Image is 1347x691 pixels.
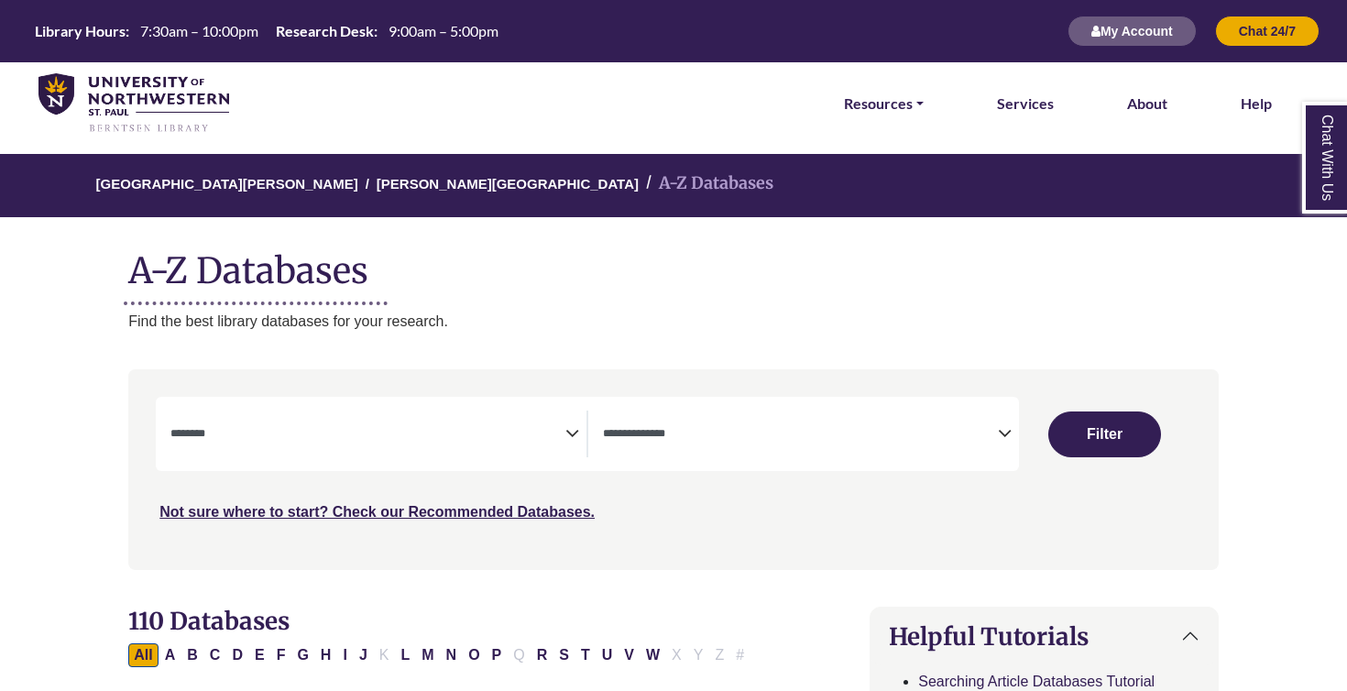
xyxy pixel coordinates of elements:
span: 7:30am – 10:00pm [140,22,258,39]
button: Chat 24/7 [1215,16,1320,47]
a: [PERSON_NAME][GEOGRAPHIC_DATA] [377,173,639,192]
nav: Search filters [128,369,1219,569]
button: Filter Results G [291,643,313,667]
button: Submit for Search Results [1048,411,1161,457]
button: Filter Results T [575,643,596,667]
a: Help [1241,92,1272,115]
nav: breadcrumb [128,154,1219,217]
li: A-Z Databases [639,170,773,197]
span: 9:00am – 5:00pm [389,22,498,39]
button: Filter Results C [204,643,226,667]
th: Research Desk: [268,21,378,40]
a: Chat 24/7 [1215,23,1320,38]
button: Filter Results O [463,643,485,667]
a: My Account [1068,23,1197,38]
button: Filter Results L [395,643,415,667]
span: 110 Databases [128,606,290,636]
button: Filter Results U [597,643,619,667]
a: Resources [844,92,924,115]
a: Not sure where to start? Check our Recommended Databases. [159,504,595,520]
p: Find the best library databases for your research. [128,310,1219,334]
img: library_home [38,73,229,134]
button: Filter Results M [416,643,439,667]
button: Filter Results H [315,643,337,667]
a: Hours Today [27,21,506,42]
h1: A-Z Databases [128,236,1219,291]
textarea: Search [170,428,565,443]
button: Filter Results R [531,643,553,667]
button: Filter Results W [641,643,665,667]
a: Searching Article Databases Tutorial [918,674,1155,689]
button: Filter Results J [354,643,373,667]
button: Filter Results V [619,643,640,667]
button: Filter Results S [553,643,575,667]
a: Services [997,92,1054,115]
button: Filter Results B [181,643,203,667]
button: Helpful Tutorials [871,608,1218,665]
button: Filter Results P [487,643,508,667]
button: Filter Results N [441,643,463,667]
button: Filter Results A [159,643,181,667]
table: Hours Today [27,21,506,38]
button: Filter Results I [337,643,352,667]
button: Filter Results F [271,643,291,667]
a: [GEOGRAPHIC_DATA][PERSON_NAME] [96,173,358,192]
button: All [128,643,158,667]
button: My Account [1068,16,1197,47]
button: Filter Results E [249,643,270,667]
button: Filter Results D [226,643,248,667]
a: About [1127,92,1167,115]
div: Alpha-list to filter by first letter of database name [128,646,751,662]
textarea: Search [603,428,998,443]
th: Library Hours: [27,21,130,40]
